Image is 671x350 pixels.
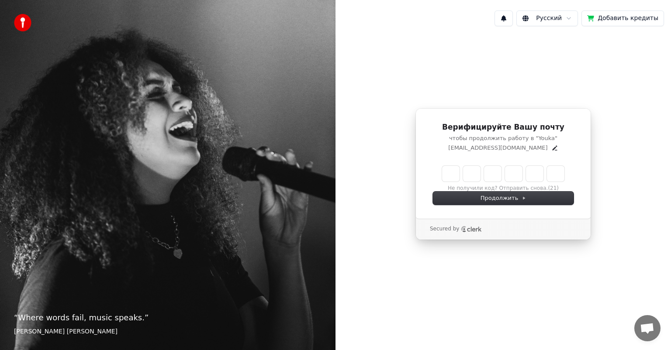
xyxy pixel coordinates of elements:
button: Добавить кредиты [581,10,664,26]
p: Secured by [430,226,459,233]
a: Clerk logo [461,226,482,232]
span: Продолжить [481,194,526,202]
footer: [PERSON_NAME] [PERSON_NAME] [14,327,322,336]
p: чтобы продолжить работу в "Youka" [433,134,574,142]
button: Edit [551,144,558,151]
h1: Верифицируйте Вашу почту [433,122,574,133]
img: youka [14,14,31,31]
input: Enter verification code [442,166,564,182]
p: [EMAIL_ADDRESS][DOMAIN_NAME] [448,144,547,152]
div: Открытый чат [634,315,661,341]
p: “ Where words fail, music speaks. ” [14,312,322,324]
button: Продолжить [433,192,574,205]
